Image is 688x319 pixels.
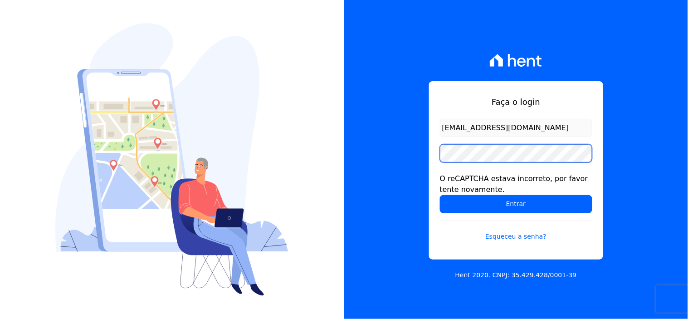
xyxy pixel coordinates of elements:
input: Entrar [440,195,592,213]
input: Email [440,119,592,137]
h1: Faça o login [440,96,592,108]
a: Esqueceu a senha? [440,221,592,241]
p: Hent 2020. CNPJ: 35.429.428/0001-39 [455,270,577,280]
img: Login [55,23,288,296]
div: O reCAPTCHA estava incorreto, por favor tente novamente. [440,173,592,195]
